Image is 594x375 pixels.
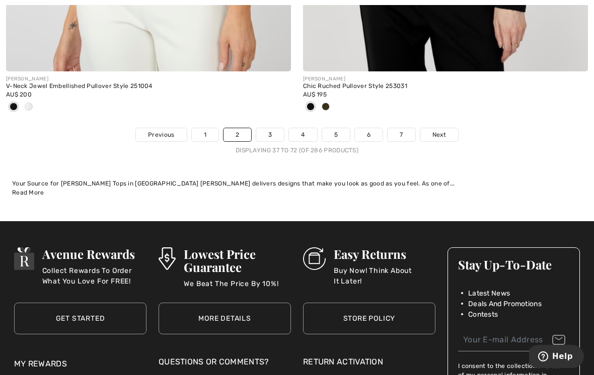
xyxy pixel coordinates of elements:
a: 1 [192,128,218,141]
a: My Rewards [14,359,67,368]
a: 3 [256,128,284,141]
a: 2 [224,128,251,141]
span: Deals And Promotions [468,299,542,309]
span: Next [432,130,446,139]
span: Previous [148,130,174,139]
h3: Lowest Price Guarantee [184,247,291,273]
a: Get Started [14,303,146,334]
div: Questions or Comments? [159,356,291,373]
span: Read More [12,189,44,196]
div: Chic Ruched Pullover Style 253031 [303,83,588,90]
a: Store Policy [303,303,435,334]
a: 6 [355,128,383,141]
p: We Beat The Price By 10%! [184,278,291,299]
img: Avenue Rewards [14,247,34,270]
a: 7 [388,128,415,141]
p: Buy Now! Think About It Later! [334,265,435,286]
a: 4 [289,128,317,141]
a: Return Activation [303,356,435,368]
a: More Details [159,303,291,334]
img: Easy Returns [303,247,326,270]
a: Previous [136,128,186,141]
h3: Stay Up-To-Date [458,258,569,271]
input: Your E-mail Address [458,329,569,351]
div: Black [6,99,21,116]
div: Off White [21,99,36,116]
span: AU$ 200 [6,91,32,98]
iframe: Opens a widget where you can find more information [529,345,584,370]
a: 5 [322,128,350,141]
div: Fern [318,99,333,116]
div: [PERSON_NAME] [6,75,291,83]
div: Your Source for [PERSON_NAME] Tops in [GEOGRAPHIC_DATA] [PERSON_NAME] delivers designs that make ... [12,179,582,188]
a: Next [420,128,458,141]
div: V-Neck Jewel Embellished Pullover Style 251004 [6,83,291,90]
span: Latest News [468,288,510,299]
img: Lowest Price Guarantee [159,247,176,270]
span: AU$ 195 [303,91,327,98]
h3: Easy Returns [334,247,435,260]
p: Collect Rewards To Order What You Love For FREE! [42,265,146,286]
h3: Avenue Rewards [42,247,146,260]
div: [PERSON_NAME] [303,75,588,83]
span: Contests [468,309,498,320]
div: Black [303,99,318,116]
